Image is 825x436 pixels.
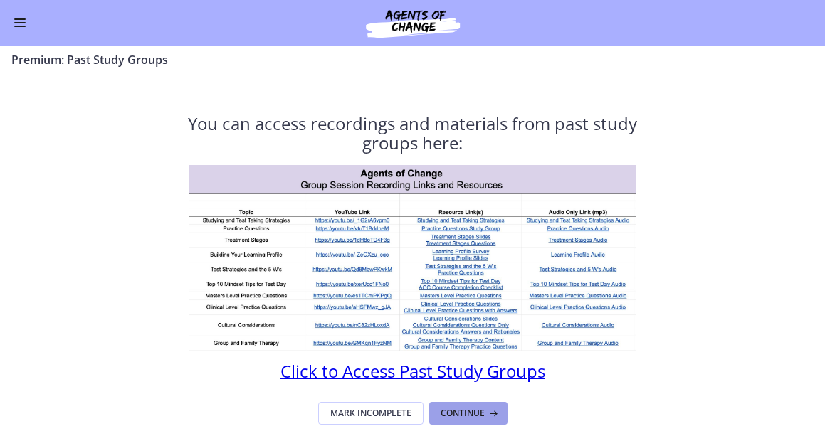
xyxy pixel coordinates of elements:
button: Mark Incomplete [318,402,424,425]
img: Agents of Change [327,6,498,40]
button: Continue [429,402,508,425]
span: You can access recordings and materials from past study groups here: [188,112,637,154]
h3: Premium: Past Study Groups [11,51,797,68]
a: Click to Access Past Study Groups [280,366,545,381]
span: Click to Access Past Study Groups [280,359,545,383]
button: Enable menu [11,14,28,31]
img: 1734296182395.jpeg [189,165,636,351]
span: Continue [441,408,485,419]
span: Mark Incomplete [330,408,411,419]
